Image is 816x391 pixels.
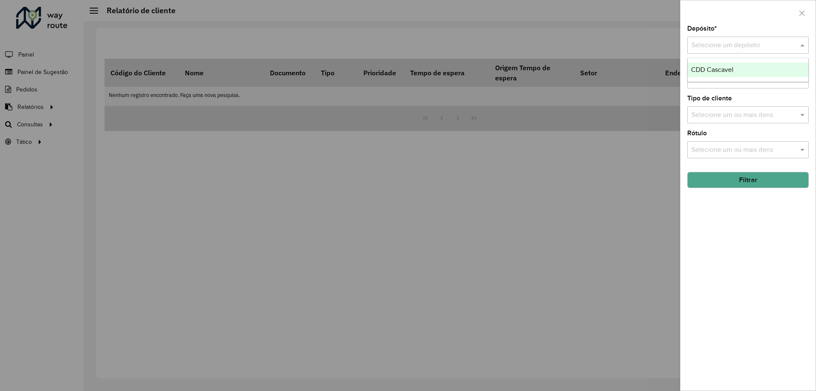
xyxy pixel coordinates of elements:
[687,58,809,82] ng-dropdown-panel: Options list
[687,172,809,188] button: Filtrar
[691,66,734,73] span: CDD Cascavel
[687,128,707,138] label: Rótulo
[687,23,717,34] label: Depósito
[687,93,732,103] label: Tipo de cliente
